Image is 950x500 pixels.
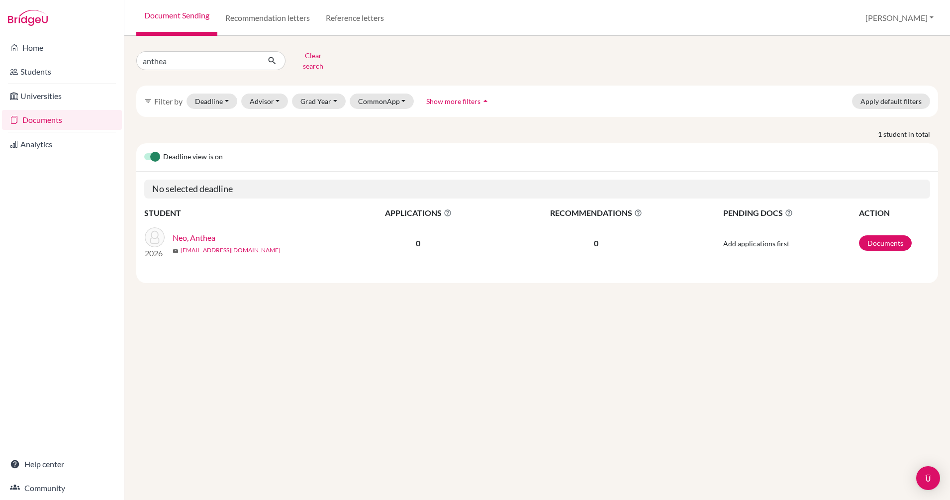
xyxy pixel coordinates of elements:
b: 0 [416,238,420,248]
span: mail [173,248,179,254]
a: Students [2,62,122,82]
img: Bridge-U [8,10,48,26]
th: ACTION [858,206,930,219]
button: CommonApp [350,94,414,109]
input: Find student by name... [136,51,260,70]
i: arrow_drop_up [480,96,490,106]
a: Home [2,38,122,58]
span: Show more filters [426,97,480,105]
button: Apply default filters [852,94,930,109]
img: Neo, Anthea [145,227,165,247]
div: Open Intercom Messenger [916,466,940,490]
strong: 1 [878,129,883,139]
button: Clear search [285,48,341,74]
span: student in total [883,129,938,139]
p: 2026 [145,247,165,259]
i: filter_list [144,97,152,105]
a: Analytics [2,134,122,154]
p: 0 [493,237,699,249]
a: Neo, Anthea [173,232,215,244]
a: Universities [2,86,122,106]
span: RECOMMENDATIONS [493,207,699,219]
h5: No selected deadline [144,180,930,199]
a: Community [2,478,122,498]
span: Filter by [154,97,183,106]
button: Advisor [241,94,288,109]
span: PENDING DOCS [723,207,858,219]
span: Deadline view is on [163,151,223,163]
button: Grad Year [292,94,346,109]
button: [PERSON_NAME] [861,8,938,27]
span: Add applications first [723,239,789,248]
a: Documents [859,235,912,251]
button: Deadline [187,94,237,109]
a: [EMAIL_ADDRESS][DOMAIN_NAME] [181,246,281,255]
a: Help center [2,454,122,474]
span: APPLICATIONS [344,207,492,219]
th: STUDENT [144,206,343,219]
button: Show more filtersarrow_drop_up [418,94,499,109]
a: Documents [2,110,122,130]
